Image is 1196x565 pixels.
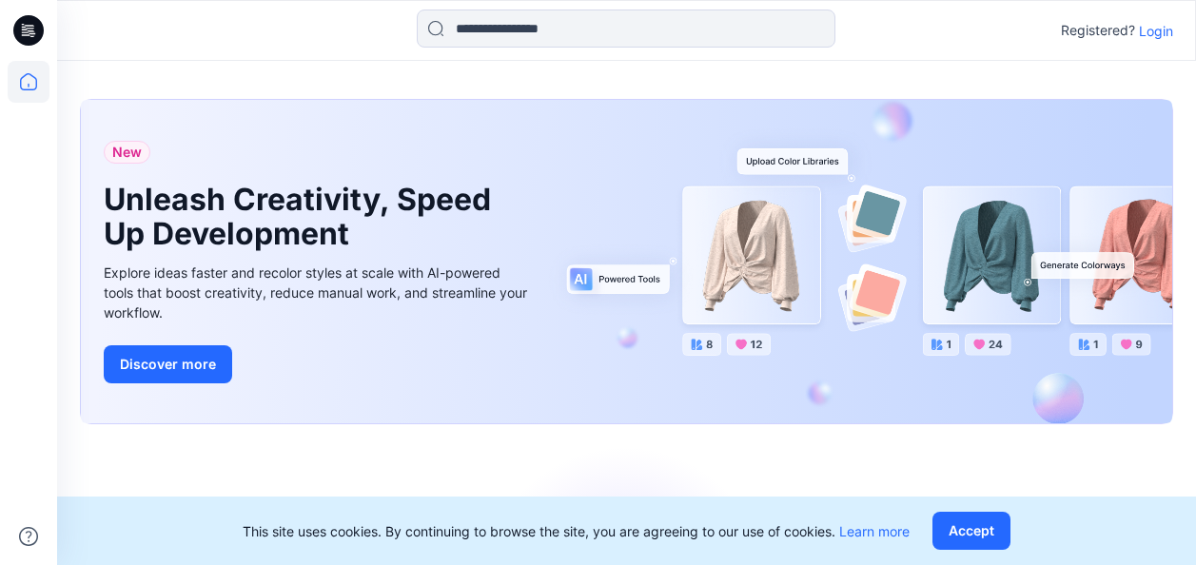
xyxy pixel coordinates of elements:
[112,141,142,164] span: New
[243,521,910,541] p: This site uses cookies. By continuing to browse the site, you are agreeing to our use of cookies.
[932,512,1010,550] button: Accept
[104,345,232,383] button: Discover more
[104,345,532,383] a: Discover more
[1061,19,1135,42] p: Registered?
[1139,21,1173,41] p: Login
[104,263,532,322] div: Explore ideas faster and recolor styles at scale with AI-powered tools that boost creativity, red...
[104,183,503,251] h1: Unleash Creativity, Speed Up Development
[839,523,910,539] a: Learn more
